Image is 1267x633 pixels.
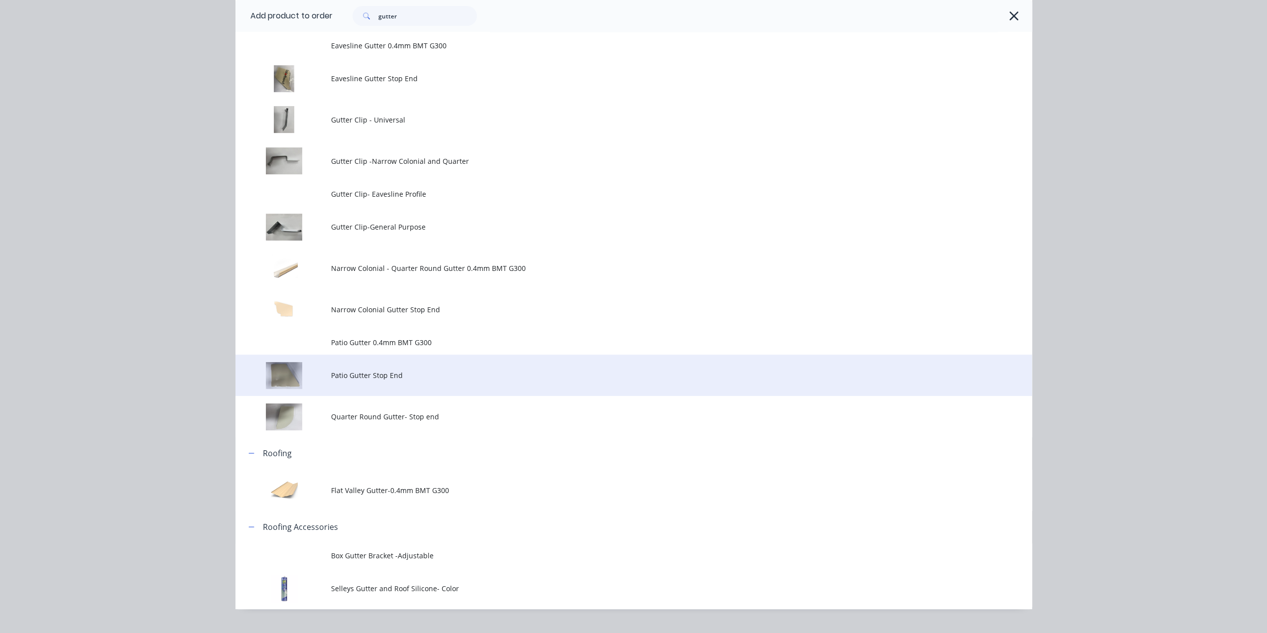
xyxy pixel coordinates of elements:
span: Box Gutter Bracket -Adjustable [331,550,892,561]
span: Gutter Clip -Narrow Colonial and Quarter [331,156,892,166]
span: Selleys Gutter and Roof Silicone- Color [331,583,892,594]
span: Patio Gutter Stop End [331,370,892,380]
span: Quarter Round Gutter- Stop end [331,411,892,422]
span: Gutter Clip- Eavesline Profile [331,189,892,199]
div: Roofing [263,447,292,459]
div: Roofing Accessories [263,521,338,533]
span: Flat Valley Gutter-0.4mm BMT G300 [331,485,892,496]
span: Narrow Colonial Gutter Stop End [331,304,892,315]
span: Gutter Clip - Universal [331,115,892,125]
input: Search... [378,6,477,26]
span: Gutter Clip-General Purpose [331,222,892,232]
span: Eavesline Gutter Stop End [331,73,892,84]
span: Narrow Colonial - Quarter Round Gutter 0.4mm BMT G300 [331,263,892,273]
span: Patio Gutter 0.4mm BMT G300 [331,337,892,348]
span: Eavesline Gutter 0.4mm BMT G300 [331,40,892,51]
